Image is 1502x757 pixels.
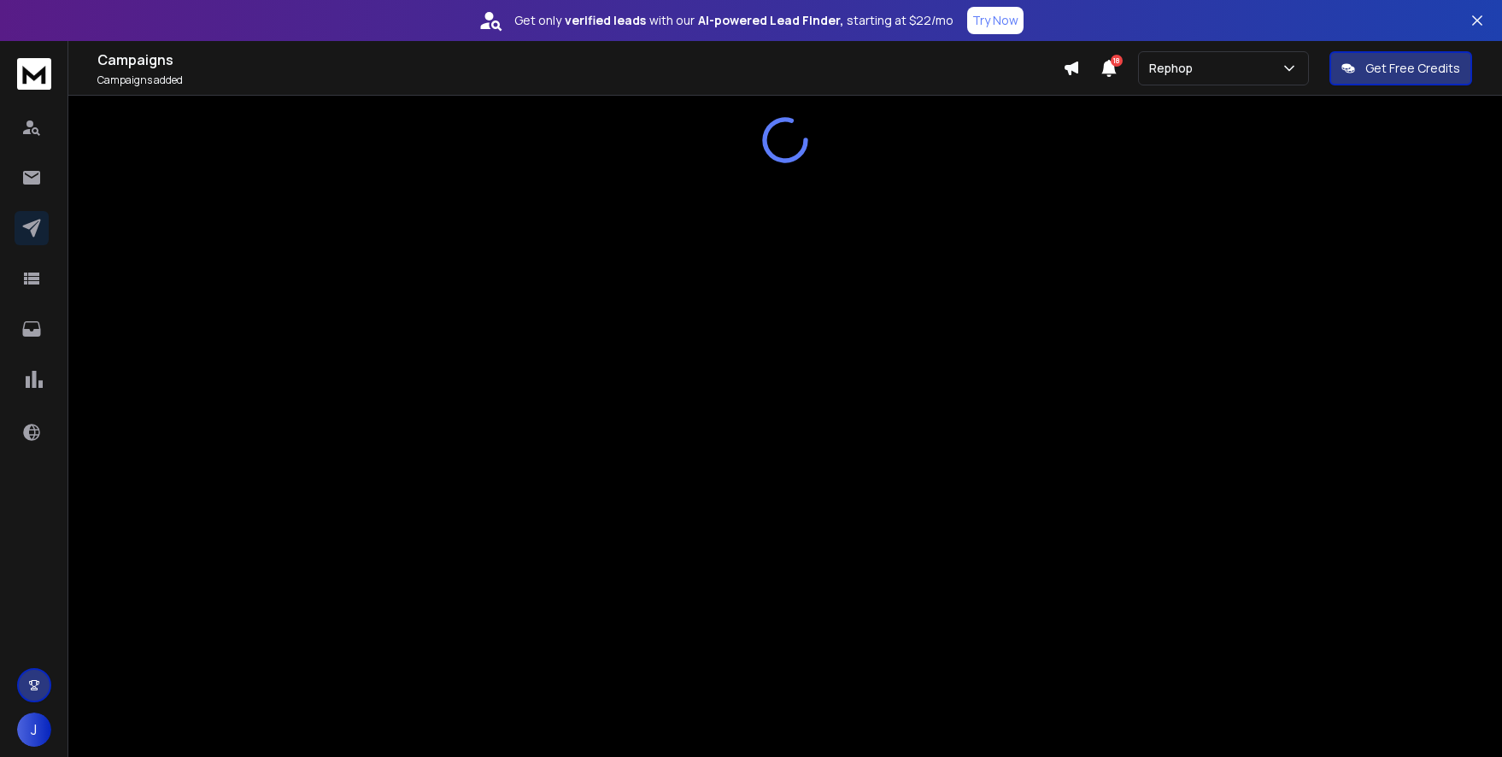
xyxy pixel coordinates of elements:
img: logo [17,58,51,90]
button: J [17,713,51,747]
p: Try Now [972,12,1018,29]
strong: AI-powered Lead Finder, [698,12,843,29]
strong: verified leads [565,12,646,29]
p: Get Free Credits [1365,60,1460,77]
button: Get Free Credits [1329,51,1472,85]
span: 18 [1111,55,1123,67]
p: Get only with our starting at $22/mo [514,12,953,29]
p: Campaigns added [97,73,1063,87]
h1: Campaigns [97,50,1063,70]
p: Rephop [1149,60,1200,77]
button: Try Now [967,7,1024,34]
